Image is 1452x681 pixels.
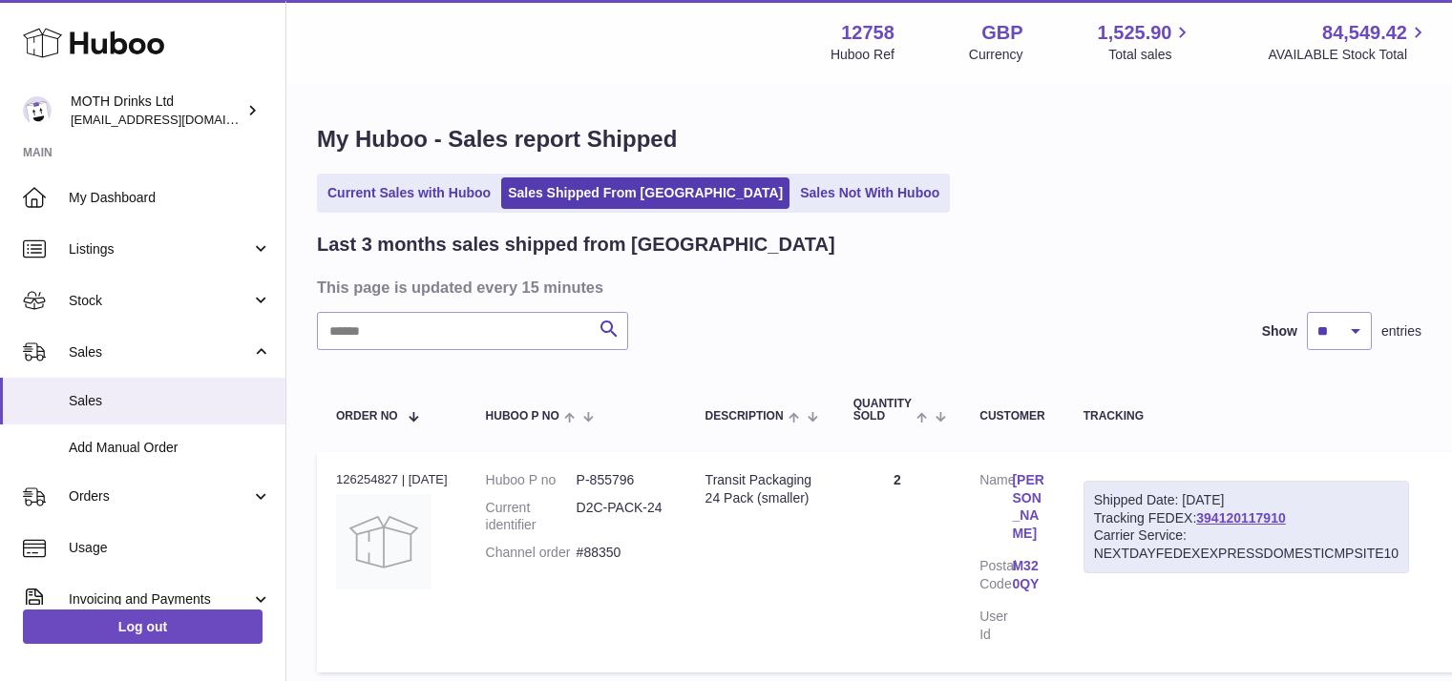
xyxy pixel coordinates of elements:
[1098,20,1194,64] a: 1,525.90 Total sales
[1381,322,1421,340] span: entries
[486,471,577,489] dt: Huboo P no
[486,544,577,562] dt: Channel order
[577,499,667,535] dd: D2C-PACK-24
[23,609,263,644] a: Log out
[831,46,894,64] div: Huboo Ref
[979,471,1012,548] dt: Name
[577,471,667,489] dd: P-855796
[853,398,912,423] span: Quantity Sold
[834,452,960,672] td: 2
[1098,20,1172,46] span: 1,525.90
[486,410,559,423] span: Huboo P no
[1268,20,1429,64] a: 84,549.42 AVAILABLE Stock Total
[1084,410,1409,423] div: Tracking
[501,177,789,209] a: Sales Shipped From [GEOGRAPHIC_DATA]
[23,96,52,125] img: orders@mothdrinks.com
[577,544,667,562] dd: #88350
[1012,557,1044,593] a: M32 0QY
[1268,46,1429,64] span: AVAILABLE Stock Total
[71,93,242,129] div: MOTH Drinks Ltd
[69,240,251,258] span: Listings
[1084,481,1409,574] div: Tracking FEDEX:
[317,124,1421,155] h1: My Huboo - Sales report Shipped
[969,46,1023,64] div: Currency
[979,608,1012,644] dt: User Id
[69,392,271,410] span: Sales
[1094,526,1399,563] div: Carrier Service: NEXTDAYFEDEXEXPRESSDOMESTICMPSITE10
[336,471,448,488] div: 126254827 | [DATE]
[1012,471,1044,544] a: [PERSON_NAME]
[1196,510,1285,526] a: 394120117910
[336,494,431,589] img: no-photo.jpg
[321,177,497,209] a: Current Sales with Huboo
[69,189,271,207] span: My Dashboard
[69,343,251,361] span: Sales
[69,487,251,506] span: Orders
[979,557,1012,598] dt: Postal Code
[979,410,1044,423] div: Customer
[1094,491,1399,509] div: Shipped Date: [DATE]
[486,499,577,535] dt: Current identifier
[1322,20,1407,46] span: 84,549.42
[69,539,271,557] span: Usage
[705,471,815,507] div: Transit Packaging 24 Pack (smaller)
[1262,322,1297,340] label: Show
[336,410,398,423] span: Order No
[69,590,251,609] span: Invoicing and Payments
[71,112,281,127] span: [EMAIL_ADDRESS][DOMAIN_NAME]
[69,439,271,457] span: Add Manual Order
[705,410,784,423] span: Description
[981,20,1022,46] strong: GBP
[841,20,894,46] strong: 12758
[1108,46,1193,64] span: Total sales
[69,292,251,310] span: Stock
[317,277,1417,298] h3: This page is updated every 15 minutes
[317,232,835,258] h2: Last 3 months sales shipped from [GEOGRAPHIC_DATA]
[793,177,946,209] a: Sales Not With Huboo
